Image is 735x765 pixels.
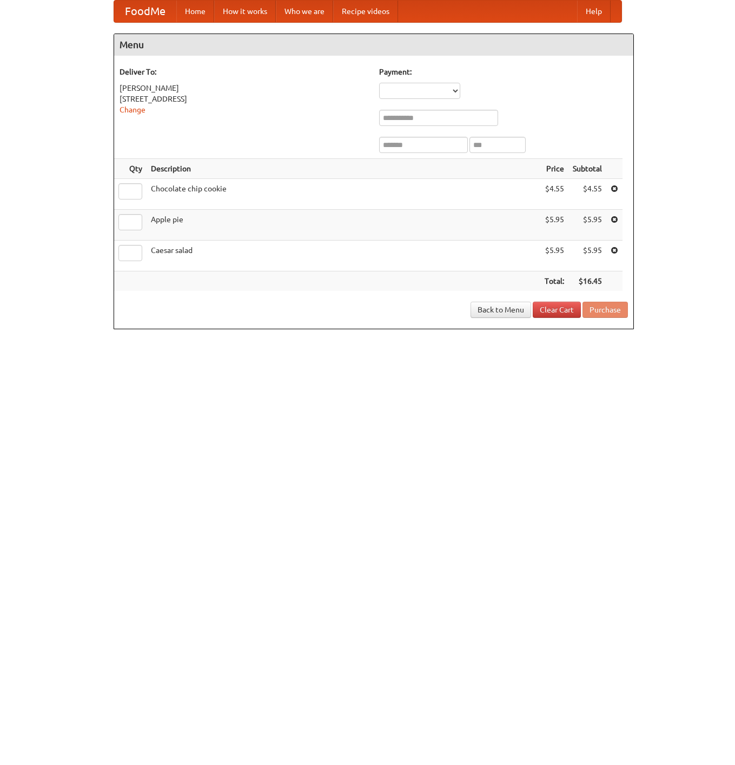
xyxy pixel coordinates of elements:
[471,302,531,318] a: Back to Menu
[577,1,611,22] a: Help
[214,1,276,22] a: How it works
[120,94,368,104] div: [STREET_ADDRESS]
[540,271,568,291] th: Total:
[540,179,568,210] td: $4.55
[147,210,540,241] td: Apple pie
[533,302,581,318] a: Clear Cart
[540,159,568,179] th: Price
[176,1,214,22] a: Home
[568,210,606,241] td: $5.95
[568,159,606,179] th: Subtotal
[582,302,628,318] button: Purchase
[333,1,398,22] a: Recipe videos
[120,66,368,77] h5: Deliver To:
[568,241,606,271] td: $5.95
[147,159,540,179] th: Description
[147,179,540,210] td: Chocolate chip cookie
[540,210,568,241] td: $5.95
[147,241,540,271] td: Caesar salad
[568,271,606,291] th: $16.45
[114,1,176,22] a: FoodMe
[568,179,606,210] td: $4.55
[120,105,145,114] a: Change
[540,241,568,271] td: $5.95
[276,1,333,22] a: Who we are
[114,34,633,56] h4: Menu
[379,66,628,77] h5: Payment:
[114,159,147,179] th: Qty
[120,83,368,94] div: [PERSON_NAME]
